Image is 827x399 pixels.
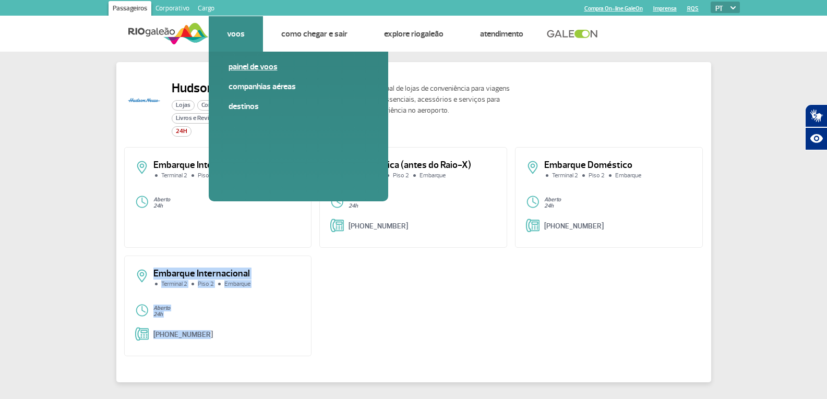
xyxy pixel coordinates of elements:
[607,173,644,179] li: Embarque
[805,104,827,150] div: Plugin de acessibilidade da Hand Talk.
[217,281,253,287] li: Embarque
[229,101,368,112] a: Destinos
[584,5,643,12] a: Compra On-line GaleOn
[412,173,448,179] li: Embarque
[544,203,692,209] p: 24h
[172,126,191,137] span: 24H
[385,173,412,179] li: Piso 2
[544,222,604,231] a: [PHONE_NUMBER]
[172,80,327,96] h2: Hudson
[227,29,245,39] a: Voos
[151,1,194,18] a: Corporativo
[153,281,190,287] li: Terminal 2
[190,281,217,287] li: Piso 2
[172,113,225,124] span: Livros e Revistas
[153,305,170,311] strong: Aberto
[349,161,496,170] p: Área Pública (antes do Raio-X)
[172,100,195,111] span: Lojas
[687,5,699,12] a: RQS
[544,196,561,203] strong: Aberto
[197,100,239,111] span: Conveniência
[229,81,368,92] a: Companhias Aéreas
[335,83,523,116] p: A maior rede global de lojas de conveniência para viagens reúne produtos essenciais, acessórios e...
[153,203,301,209] p: 24h
[653,5,677,12] a: Imprensa
[153,196,170,203] strong: Aberto
[153,161,301,170] p: Embarque Internacional
[384,29,444,39] a: Explore RIOgaleão
[349,222,408,231] a: [PHONE_NUMBER]
[153,269,301,279] p: Embarque Internacional
[194,1,219,18] a: Cargo
[349,203,496,209] p: 24h
[805,127,827,150] button: Abrir recursos assistivos.
[480,29,523,39] a: Atendimento
[281,29,347,39] a: Como chegar e sair
[153,311,301,318] p: 24h
[544,173,581,179] li: Terminal 2
[581,173,607,179] li: Piso 2
[153,330,213,339] a: [PHONE_NUMBER]
[805,104,827,127] button: Abrir tradutor de língua de sinais.
[153,173,190,179] li: Terminal 2
[124,80,163,119] img: Hudson-logo.png
[544,161,692,170] p: Embarque Doméstico
[229,61,368,72] a: Painel de voos
[109,1,151,18] a: Passageiros
[190,173,215,179] li: Piso 1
